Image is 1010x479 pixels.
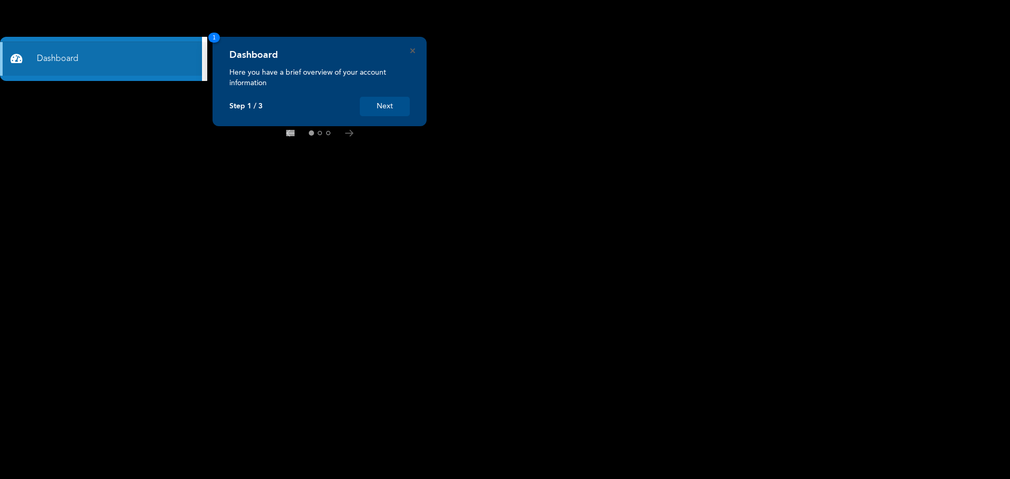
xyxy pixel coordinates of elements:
[360,97,410,116] button: Next
[410,48,415,53] button: Close
[229,102,262,111] p: Step 1 / 3
[229,49,278,61] h4: Dashboard
[229,67,410,88] p: Here you have a brief overview of your account information
[208,33,220,43] span: 1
